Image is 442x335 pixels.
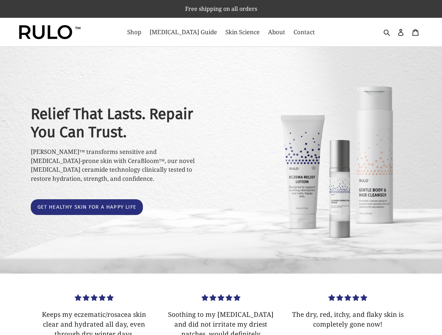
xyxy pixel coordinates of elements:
[290,310,406,329] p: The dry, red, itchy, and flaky skin is completely gone now!
[127,28,141,36] span: Shop
[150,28,217,36] span: [MEDICAL_DATA] Guide
[31,147,209,183] p: [PERSON_NAME]™ transforms sensitive and [MEDICAL_DATA]-prone skin with CeraBloom™, our novel [MED...
[328,293,367,302] span: 5.00 stars
[202,293,240,302] span: 5.00 stars
[222,27,263,38] a: Skin Science
[19,25,80,39] img: Rulo™ Skin
[75,293,114,302] span: 5.00 stars
[294,28,315,36] span: Contact
[1,1,441,17] p: Free shipping on all orders
[31,105,209,141] h2: Relief That Lasts. Repair You Can Trust.
[290,27,318,38] a: Contact
[265,27,289,38] a: About
[225,28,260,36] span: Skin Science
[268,28,285,36] span: About
[124,27,145,38] a: Shop
[146,27,220,38] a: [MEDICAL_DATA] Guide
[31,199,143,215] a: Get healthy skin for a happy life: Catalog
